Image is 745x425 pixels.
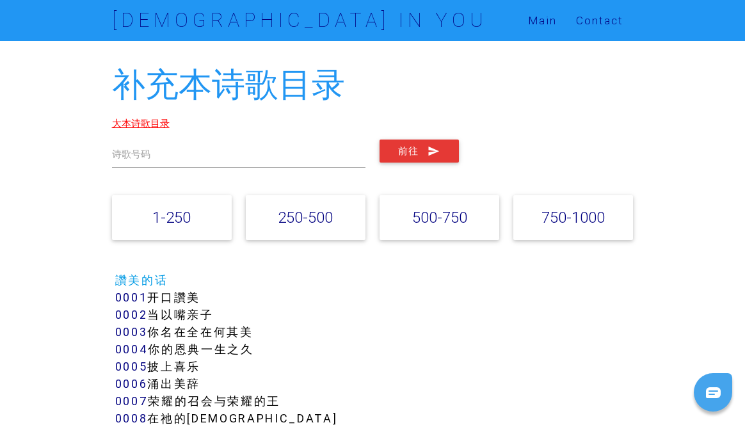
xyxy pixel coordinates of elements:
a: 0006 [115,376,148,391]
label: 诗歌号码 [112,147,150,161]
a: 0005 [115,359,148,374]
h2: 补充本诗歌目录 [112,67,634,103]
button: 前往 [380,140,459,163]
a: 0007 [115,394,148,408]
a: 讚美的话 [115,273,168,287]
a: 大本诗歌目录 [112,117,170,129]
a: 0002 [115,307,148,322]
a: 1-250 [152,208,191,227]
a: 0004 [115,342,148,357]
a: 750-1000 [541,208,605,227]
a: 250-500 [278,208,333,227]
a: 500-750 [412,208,467,227]
a: 0003 [115,325,148,339]
a: 0001 [115,290,148,305]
